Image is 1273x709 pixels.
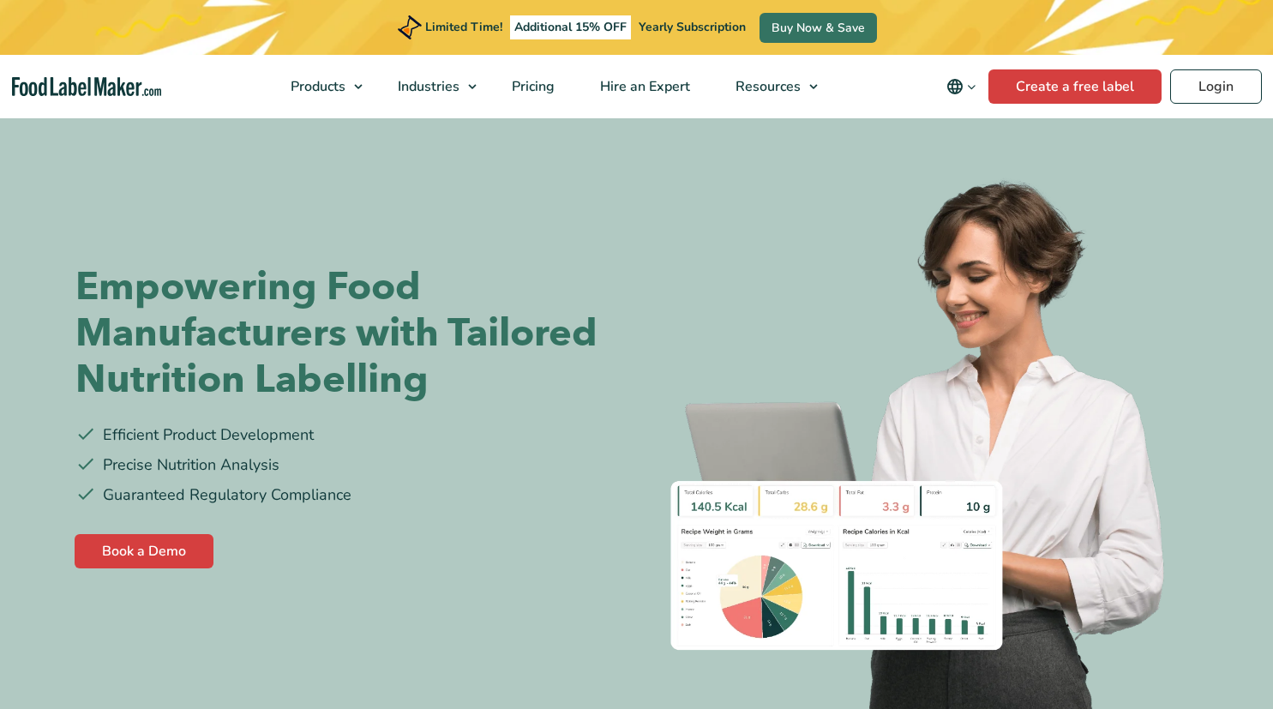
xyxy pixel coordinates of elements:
span: Additional 15% OFF [510,15,631,39]
a: Products [268,55,371,118]
a: Book a Demo [75,534,213,568]
a: Create a free label [988,69,1162,104]
span: Yearly Subscription [639,19,746,35]
a: Food Label Maker homepage [12,77,161,97]
li: Efficient Product Development [75,424,624,447]
a: Login [1170,69,1262,104]
a: Industries [375,55,485,118]
span: Products [285,77,347,96]
a: Resources [713,55,826,118]
a: Hire an Expert [578,55,709,118]
button: Change language [934,69,988,104]
li: Guaranteed Regulatory Compliance [75,484,624,507]
span: Hire an Expert [595,77,692,96]
h1: Empowering Food Manufacturers with Tailored Nutrition Labelling [75,264,624,403]
a: Pricing [489,55,573,118]
span: Limited Time! [425,19,502,35]
li: Precise Nutrition Analysis [75,454,624,477]
a: Buy Now & Save [760,13,877,43]
span: Resources [730,77,802,96]
span: Industries [393,77,461,96]
span: Pricing [507,77,556,96]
